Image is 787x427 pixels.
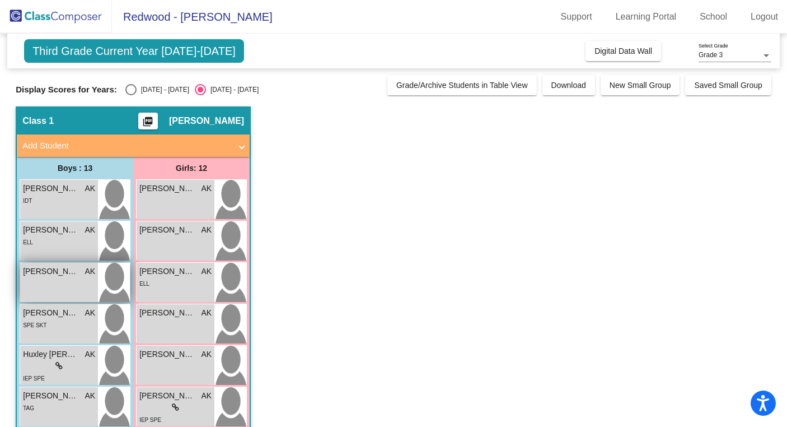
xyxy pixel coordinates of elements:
[23,266,79,277] span: [PERSON_NAME]
[139,307,195,319] span: [PERSON_NAME]
[691,8,736,26] a: School
[23,198,32,204] span: IDT
[23,183,79,194] span: [PERSON_NAME]
[206,85,259,95] div: [DATE] - [DATE]
[694,81,762,90] span: Saved Small Group
[17,157,133,179] div: Boys : 13
[201,224,212,236] span: AK
[22,140,231,152] mat-panel-title: Add Student
[139,183,195,194] span: [PERSON_NAME]
[201,183,212,194] span: AK
[85,349,95,360] span: AK
[594,47,652,55] span: Digital Data Wall
[139,349,195,360] span: [PERSON_NAME]
[139,390,195,402] span: [PERSON_NAME]
[23,239,33,245] span: ELL
[201,266,212,277] span: AK
[139,281,149,287] span: ELL
[396,81,528,90] span: Grade/Archive Students in Table View
[387,75,537,95] button: Grade/Archive Students in Table View
[201,390,212,402] span: AK
[201,307,212,319] span: AK
[85,390,95,402] span: AK
[551,81,586,90] span: Download
[23,307,79,319] span: [PERSON_NAME]
[17,134,250,157] mat-expansion-panel-header: Add Student
[685,75,771,95] button: Saved Small Group
[85,307,95,319] span: AK
[112,8,273,26] span: Redwood - [PERSON_NAME]
[85,224,95,236] span: AK
[85,266,95,277] span: AK
[23,390,79,402] span: [PERSON_NAME]
[742,8,787,26] a: Logout
[169,115,244,127] span: [PERSON_NAME]
[610,81,671,90] span: New Small Group
[85,183,95,194] span: AK
[137,85,189,95] div: [DATE] - [DATE]
[607,8,686,26] a: Learning Portal
[542,75,595,95] button: Download
[125,84,259,95] mat-radio-group: Select an option
[23,405,34,411] span: TAG
[22,115,54,127] span: Class 1
[201,349,212,360] span: AK
[16,85,117,95] span: Display Scores for Years:
[139,266,195,277] span: [PERSON_NAME]
[138,113,158,129] button: Print Students Details
[23,224,79,236] span: [PERSON_NAME]
[585,41,661,61] button: Digital Data Wall
[601,75,680,95] button: New Small Group
[23,349,79,360] span: Huxley [PERSON_NAME]
[139,417,161,423] span: IEP SPE
[552,8,601,26] a: Support
[23,375,45,382] span: IEP SPE
[699,51,723,59] span: Grade 3
[139,224,195,236] span: [PERSON_NAME]
[133,157,250,179] div: Girls: 12
[23,322,46,328] span: SPE SKT
[24,39,244,63] span: Third Grade Current Year [DATE]-[DATE]
[141,116,154,132] mat-icon: picture_as_pdf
